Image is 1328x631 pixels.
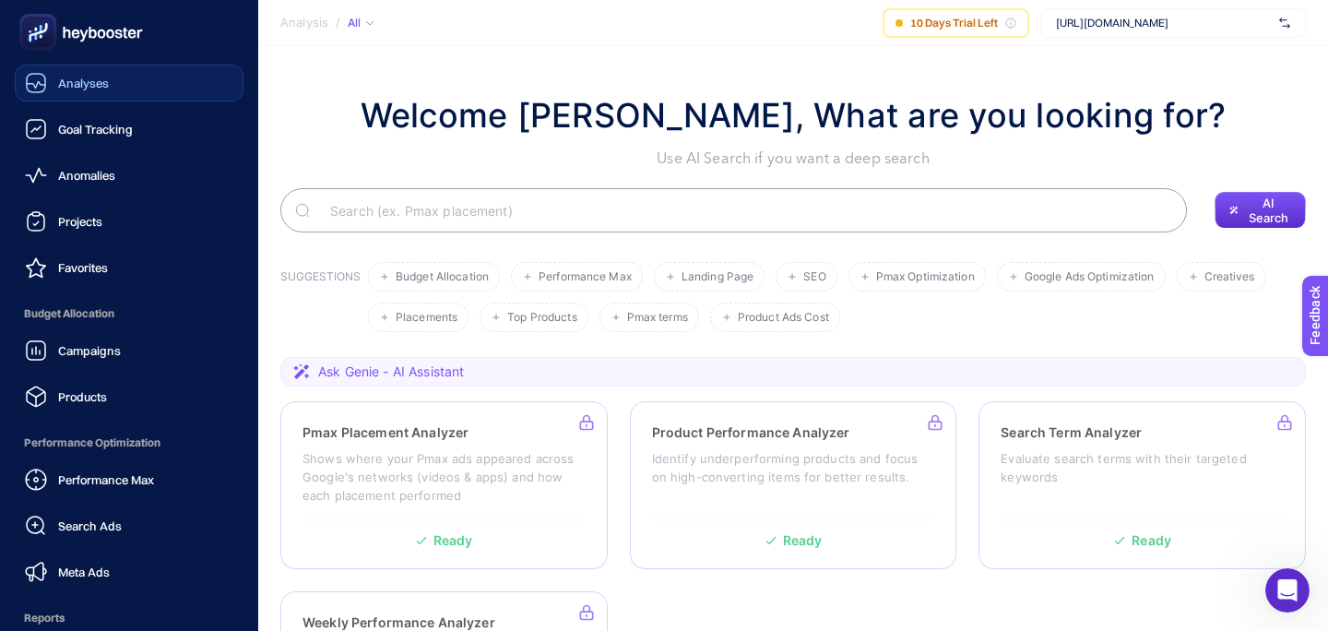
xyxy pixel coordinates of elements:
span: Landing Page [682,270,753,284]
span: Performance Optimization [15,424,243,461]
a: Anomalies [15,157,243,194]
span: Search Ads [58,518,122,533]
span: Meta Ads [58,565,110,579]
span: Favorites [58,260,108,275]
span: Feedback [11,6,70,20]
span: [URL][DOMAIN_NAME] [1056,16,1272,30]
span: Budget Allocation [396,270,489,284]
a: Product Performance AnalyzerIdentify underperforming products and focus on high-converting items ... [630,401,957,569]
input: Search [315,185,1172,236]
span: Placements [396,311,457,325]
a: Favorites [15,249,243,286]
a: Products [15,378,243,415]
span: Analyses [58,76,109,90]
p: Use AI Search if you want a deep search [361,148,1227,170]
span: Performance Max [58,472,154,487]
span: SEO [803,270,825,284]
a: Goal Tracking [15,111,243,148]
a: Analyses [15,65,243,101]
iframe: Intercom live chat [1265,568,1310,613]
a: Pmax Placement AnalyzerShows where your Pmax ads appeared across Google's networks (videos & apps... [280,401,608,569]
span: / [336,15,340,30]
span: 10 Days Trial Left [910,16,998,30]
span: Analysis [280,16,328,30]
a: Campaigns [15,332,243,369]
a: Performance Max [15,461,243,498]
span: Projects [58,214,102,229]
a: Search Term AnalyzerEvaluate search terms with their targeted keywordsReady [978,401,1306,569]
a: Meta Ads [15,554,243,590]
span: Creatives [1204,270,1255,284]
img: svg%3e [1279,14,1290,32]
span: Performance Max [539,270,632,284]
span: AI Search [1246,196,1291,225]
button: AI Search [1215,192,1306,229]
span: Pmax terms [627,311,688,325]
span: Anomalies [58,168,115,183]
div: All [348,16,373,30]
span: Products [58,389,107,404]
a: Search Ads [15,507,243,544]
span: Goal Tracking [58,122,133,137]
span: Ask Genie - AI Assistant [318,363,464,381]
span: Pmax Optimization [876,270,975,284]
a: Projects [15,203,243,240]
span: Top Products [507,311,576,325]
span: Budget Allocation [15,295,243,332]
h1: Welcome [PERSON_NAME], What are you looking for? [361,90,1227,140]
span: Google Ads Optimization [1025,270,1155,284]
span: Campaigns [58,343,121,358]
span: Product Ads Cost [738,311,829,325]
h3: SUGGESTIONS [280,269,361,332]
